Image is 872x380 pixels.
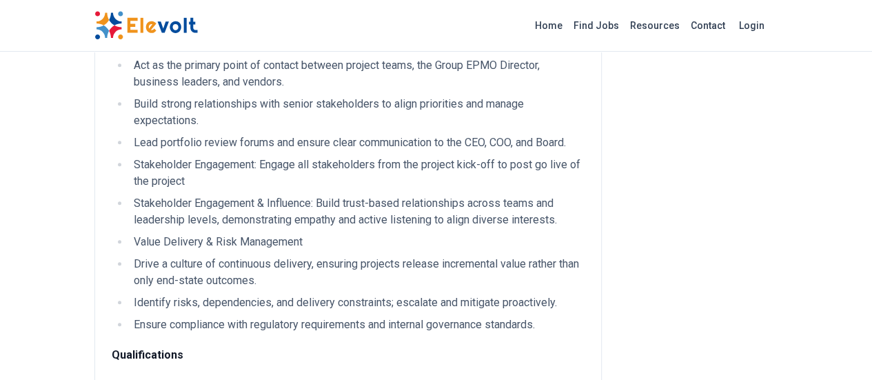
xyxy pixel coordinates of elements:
[130,157,585,190] li: Stakeholder Engagement: Engage all stakeholders from the project kick-off to post go live of the ...
[130,96,585,129] li: Build strong relationships with senior stakeholders to align priorities and manage expectations.
[685,14,731,37] a: Contact
[130,234,585,250] li: Value Delivery & Risk Management
[568,14,625,37] a: Find Jobs
[130,294,585,311] li: Identify risks, dependencies, and delivery constraints; escalate and mitigate proactively.
[529,14,568,37] a: Home
[94,11,198,40] img: Elevolt
[130,57,585,90] li: Act as the primary point of contact between project teams, the Group EPMO Director, business lead...
[112,348,183,361] strong: Qualifications
[130,256,585,289] li: Drive a culture of continuous delivery, ensuring projects release incremental value rather than o...
[130,195,585,228] li: Stakeholder Engagement & Influence: Build trust-based relationships across teams and leadership l...
[731,12,773,39] a: Login
[130,317,585,333] li: Ensure compliance with regulatory requirements and internal governance standards.
[803,314,872,380] iframe: Chat Widget
[130,134,585,151] li: Lead portfolio review forums and ensure clear communication to the CEO, COO, and Board.
[625,14,685,37] a: Resources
